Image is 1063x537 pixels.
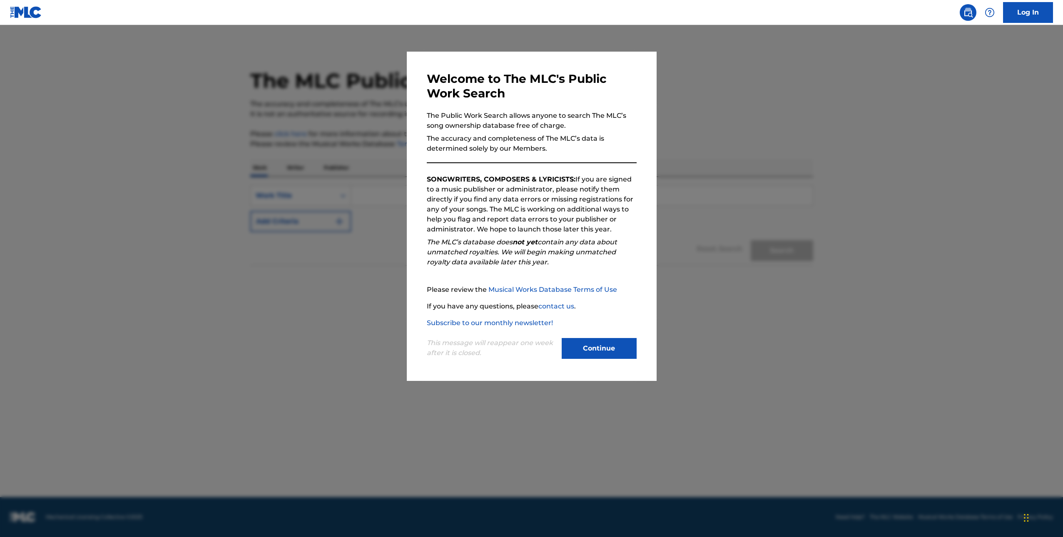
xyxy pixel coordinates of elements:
[488,286,617,293] a: Musical Works Database Terms of Use
[513,238,538,246] strong: not yet
[427,175,575,183] strong: SONGWRITERS, COMPOSERS & LYRICISTS:
[1003,2,1053,23] a: Log In
[1024,505,1029,530] div: Drag
[427,134,637,154] p: The accuracy and completeness of The MLC’s data is determined solely by our Members.
[427,72,637,101] h3: Welcome to The MLC's Public Work Search
[427,174,637,234] p: If you are signed to a music publisher or administrator, please notify them directly if you find ...
[562,338,637,359] button: Continue
[963,7,973,17] img: search
[538,302,574,310] a: contact us
[427,338,557,358] p: This message will reappear one week after it is closed.
[985,7,995,17] img: help
[427,111,637,131] p: The Public Work Search allows anyone to search The MLC’s song ownership database free of charge.
[981,4,998,21] div: Help
[10,6,42,18] img: MLC Logo
[427,319,553,327] a: Subscribe to our monthly newsletter!
[427,301,637,311] p: If you have any questions, please .
[960,4,976,21] a: Public Search
[427,238,617,266] em: The MLC’s database does contain any data about unmatched royalties. We will begin making unmatche...
[1021,497,1063,537] iframe: Chat Widget
[427,285,637,295] p: Please review the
